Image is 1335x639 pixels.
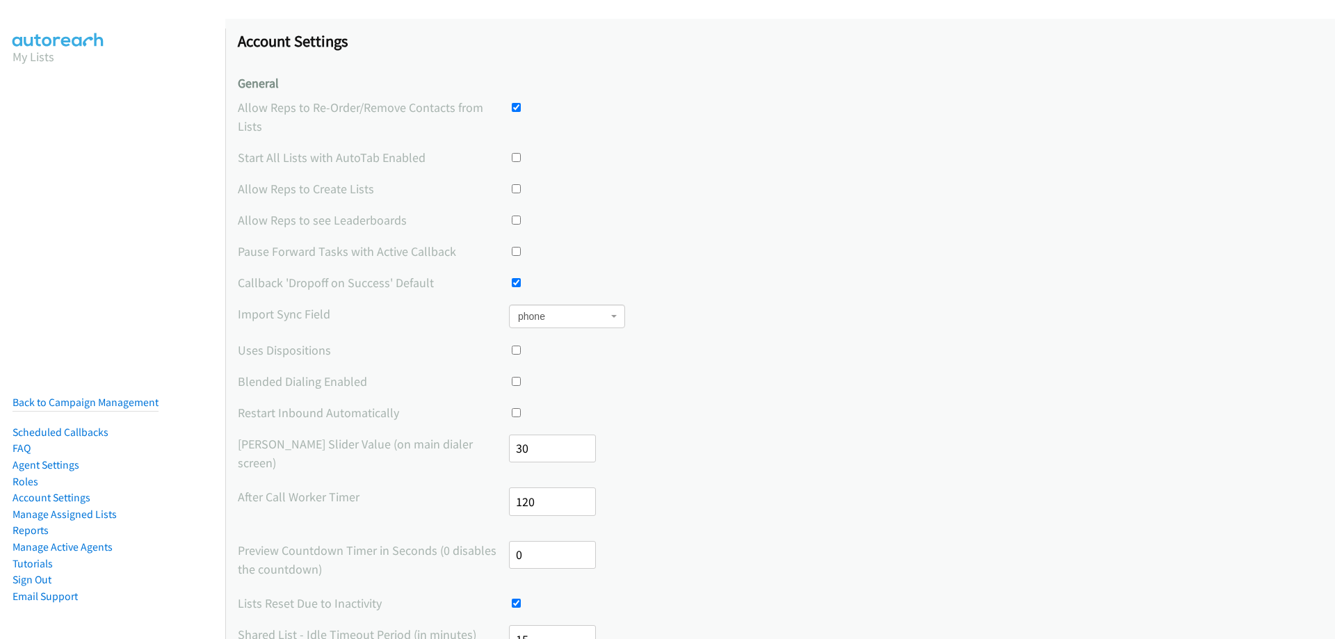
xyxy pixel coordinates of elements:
h1: Account Settings [238,31,1322,51]
a: Manage Assigned Lists [13,508,117,521]
label: Import Sync Field [238,305,509,323]
label: [PERSON_NAME] Slider Value (on main dialer screen) [238,435,509,472]
a: Account Settings [13,491,90,504]
label: Allow Reps to see Leaderboards [238,211,509,229]
a: Back to Campaign Management [13,396,159,409]
a: My Lists [13,49,54,65]
label: Restart Inbound Automatically [238,403,509,422]
span: phone [509,305,625,328]
label: Callback 'Dropoff on Success' Default [238,273,509,292]
a: Reports [13,524,49,537]
label: After Call Worker Timer [238,487,509,506]
label: Blended Dialing Enabled [238,372,509,391]
a: FAQ [13,442,31,455]
a: Manage Active Agents [13,540,113,553]
label: Pause Forward Tasks with Active Callback [238,242,509,261]
h4: General [238,76,1322,92]
label: Uses Dispositions [238,341,509,359]
a: Sign Out [13,573,51,586]
a: Tutorials [13,557,53,570]
a: Scheduled Callbacks [13,426,108,439]
label: Allow Reps to Create Lists [238,179,509,198]
a: Agent Settings [13,458,79,471]
label: Allow Reps to Re-Order/Remove Contacts from Lists [238,98,509,136]
a: Email Support [13,590,78,603]
label: Start All Lists with AutoTab Enabled [238,148,509,167]
label: Preview Countdown Timer in Seconds (0 disables the countdown) [238,541,509,579]
span: phone [518,309,608,323]
label: Lists Reset Due to Inactivity [238,594,509,613]
a: Roles [13,475,38,488]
